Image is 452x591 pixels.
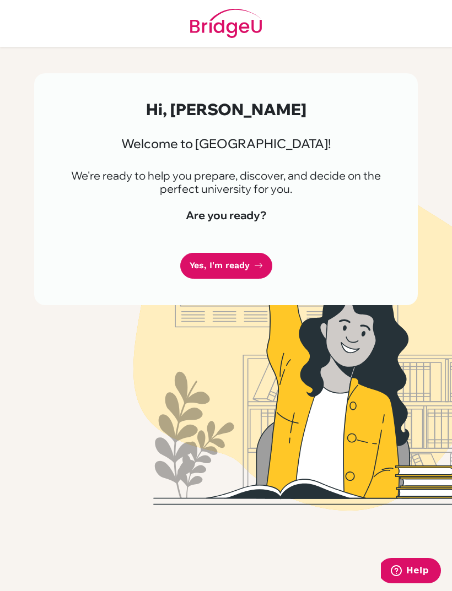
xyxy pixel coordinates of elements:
[61,136,391,151] h3: Welcome to [GEOGRAPHIC_DATA]!
[61,100,391,118] h2: Hi, [PERSON_NAME]
[61,169,391,196] p: We're ready to help you prepare, discover, and decide on the perfect university for you.
[180,253,272,279] a: Yes, I'm ready
[381,558,441,585] iframe: Opens a widget where you can find more information
[61,209,391,222] h4: Are you ready?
